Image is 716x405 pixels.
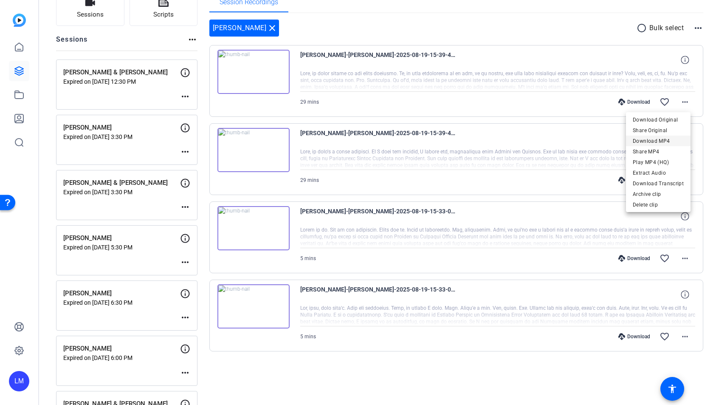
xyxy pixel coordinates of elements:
[633,147,684,157] span: Share MP4
[633,200,684,210] span: Delete clip
[633,168,684,178] span: Extract Audio
[633,115,684,125] span: Download Original
[633,136,684,146] span: Download MP4
[633,125,684,136] span: Share Original
[633,157,684,167] span: Play MP4 (HQ)
[633,189,684,199] span: Archive clip
[633,178,684,189] span: Download Transcript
